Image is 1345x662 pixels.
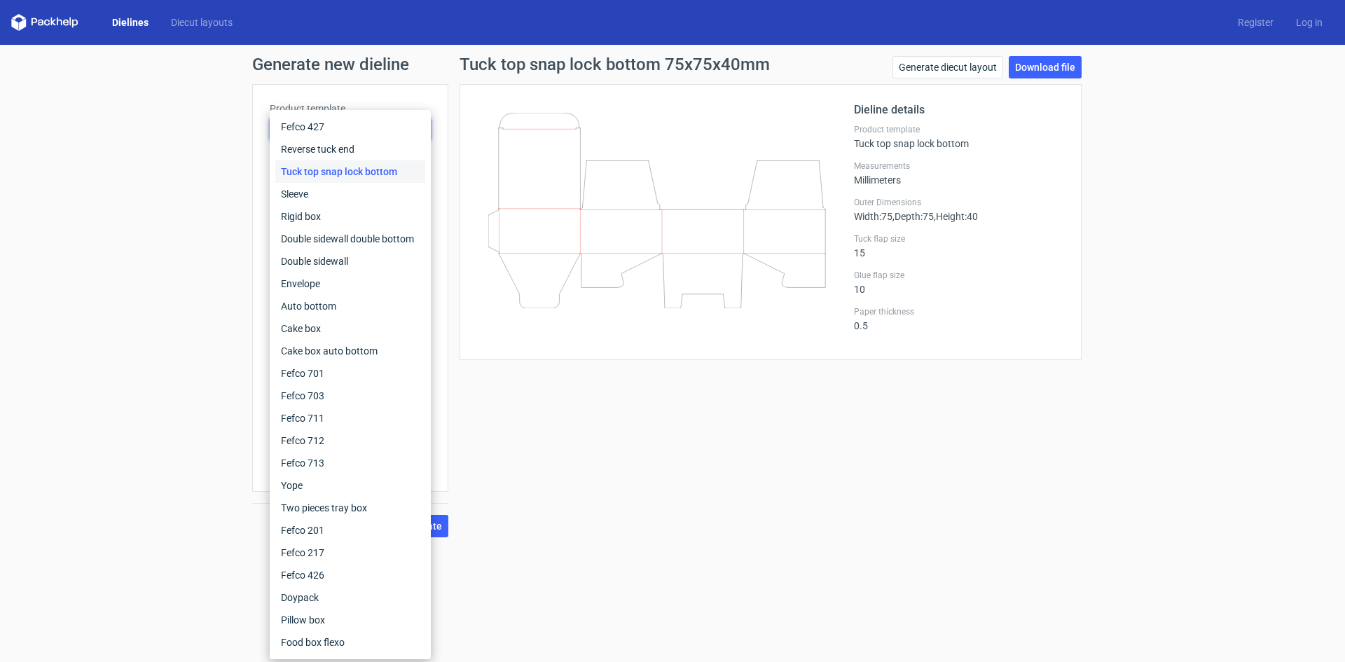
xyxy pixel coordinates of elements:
[275,138,425,160] div: Reverse tuck end
[275,519,425,542] div: Fefco 201
[854,211,892,222] span: Width : 75
[275,609,425,631] div: Pillow box
[854,270,1064,295] div: 10
[854,197,1064,208] label: Outer Dimensions
[1285,15,1334,29] a: Log in
[101,15,160,29] a: Dielines
[854,306,1064,317] label: Paper thickness
[275,474,425,497] div: Yope
[854,124,1064,149] div: Tuck top snap lock bottom
[275,429,425,452] div: Fefco 712
[275,586,425,609] div: Doypack
[934,211,978,222] span: , Height : 40
[275,564,425,586] div: Fefco 426
[275,273,425,295] div: Envelope
[275,205,425,228] div: Rigid box
[275,385,425,407] div: Fefco 703
[275,183,425,205] div: Sleeve
[854,124,1064,135] label: Product template
[275,250,425,273] div: Double sidewall
[275,407,425,429] div: Fefco 711
[275,452,425,474] div: Fefco 713
[892,56,1003,78] a: Generate diecut layout
[275,362,425,385] div: Fefco 701
[275,228,425,250] div: Double sidewall double bottom
[854,270,1064,281] label: Glue flap size
[275,317,425,340] div: Cake box
[1009,56,1082,78] a: Download file
[854,102,1064,118] h2: Dieline details
[275,340,425,362] div: Cake box auto bottom
[854,233,1064,244] label: Tuck flap size
[275,542,425,564] div: Fefco 217
[275,116,425,138] div: Fefco 427
[1227,15,1285,29] a: Register
[275,295,425,317] div: Auto bottom
[854,160,1064,172] label: Measurements
[854,160,1064,186] div: Millimeters
[160,15,244,29] a: Diecut layouts
[275,160,425,183] div: Tuck top snap lock bottom
[854,306,1064,331] div: 0.5
[275,631,425,654] div: Food box flexo
[892,211,934,222] span: , Depth : 75
[252,56,1093,73] h1: Generate new dieline
[270,102,431,116] label: Product template
[460,56,770,73] h1: Tuck top snap lock bottom 75x75x40mm
[854,233,1064,258] div: 15
[275,497,425,519] div: Two pieces tray box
